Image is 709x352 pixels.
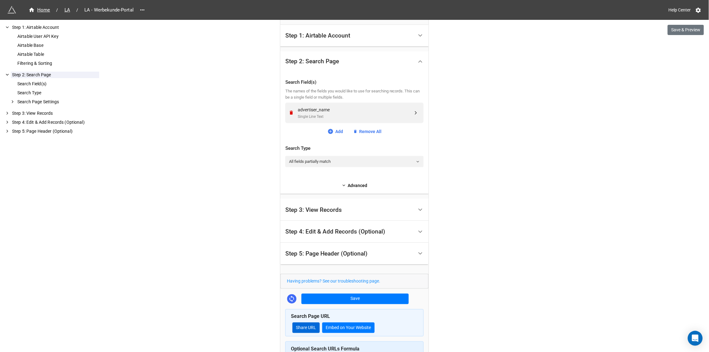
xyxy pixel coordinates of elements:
a: LA [61,6,74,14]
nav: breadcrumb [25,6,137,14]
div: The names of the fields you would like to use for searching records. This can be a single field o... [285,88,424,101]
div: Home [29,7,50,14]
b: Optional Search URLs Formula [291,346,360,352]
div: Step 3: View Records [280,199,429,221]
div: Step 3: View Records [285,207,342,213]
div: Step 1: Airtable Account [11,24,99,31]
a: Advanced [285,182,424,189]
div: Search Page Settings [16,99,99,105]
div: Step 3: View Records [11,110,99,117]
span: LA - Werbekunde-Portal [81,7,137,14]
div: Airtable User API Key [16,33,99,40]
div: Search Field(s) [16,81,99,87]
div: Single Line Text [298,114,413,120]
div: Step 2: Search Page [285,58,339,65]
div: Step 4: Edit & Add Records (Optional) [280,221,429,243]
a: Help Center [664,4,695,16]
li: / [56,7,58,13]
div: Step 4: Edit & Add Records (Optional) [11,119,99,126]
div: Search Type [16,90,99,96]
span: LA [61,7,74,14]
img: miniextensions-icon.73ae0678.png [7,6,16,14]
div: Step 4: Edit & Add Records (Optional) [285,229,385,235]
a: All fields partially match [285,156,424,167]
a: Sync Base Structure [287,294,297,304]
div: Step 1: Airtable Account [280,25,429,47]
div: Step 2: Search Page [11,72,99,78]
div: Filtering & Sorting [16,60,99,67]
div: Airtable Base [16,42,99,49]
div: Step 2: Search Page [280,71,429,194]
div: advertiser_name [298,106,413,113]
a: Add [328,128,343,135]
div: Search Field(s) [285,79,424,86]
div: Search Type [285,145,424,152]
li: / [76,7,78,13]
div: Step 2: Search Page [280,51,429,71]
a: Share URL [292,323,320,333]
div: Step 5: Page Header (Optional) [11,128,99,135]
div: Step 1: Airtable Account [285,33,350,39]
button: Save [301,294,409,304]
a: Remove All [353,128,382,135]
b: Search Page URL [291,314,330,319]
div: Open Intercom Messenger [688,331,703,346]
div: Step 5: Page Header (Optional) [280,243,429,265]
a: Home [25,6,54,14]
button: Embed on Your Website [322,323,375,333]
a: Having problems? See our troubleshooting page. [287,279,380,284]
a: Remove [289,110,296,115]
div: Airtable Table [16,51,99,58]
div: Step 5: Page Header (Optional) [285,251,368,257]
button: Save & Preview [668,25,704,35]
